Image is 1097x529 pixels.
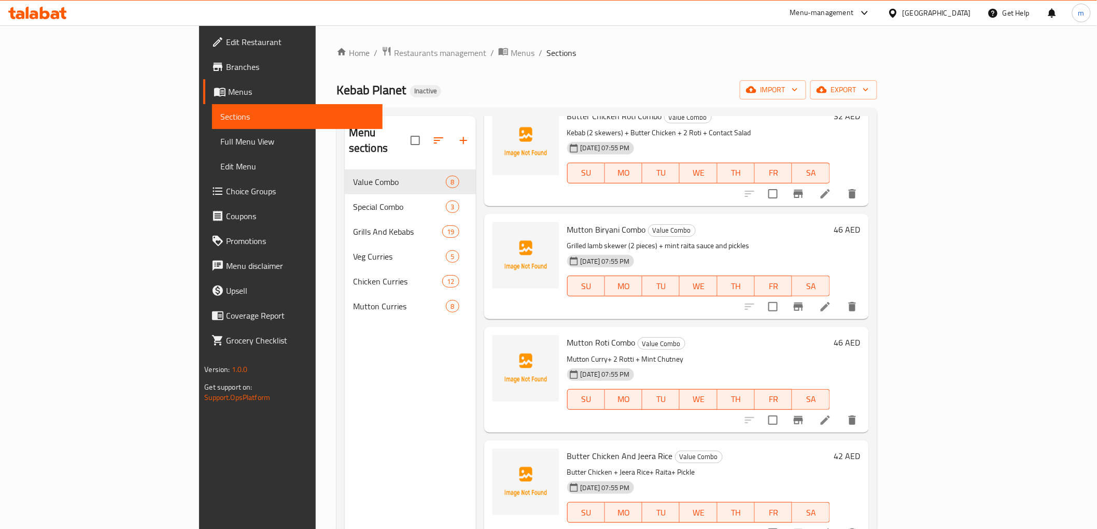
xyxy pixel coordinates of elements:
[792,502,829,523] button: SA
[796,279,825,294] span: SA
[226,36,374,48] span: Edit Restaurant
[646,392,676,407] span: TU
[722,392,751,407] span: TH
[759,165,788,180] span: FR
[609,505,638,520] span: MO
[642,389,680,410] button: TU
[567,239,830,252] p: Grilled lamb skewer (2 pieces) + mint raita sauce and pickles
[718,389,755,410] button: TH
[576,483,634,493] span: [DATE] 07:55 PM
[228,85,374,98] span: Menus
[609,392,638,407] span: MO
[718,276,755,296] button: TH
[345,269,476,294] div: Chicken Curries12
[204,380,252,394] span: Get support on:
[493,449,559,515] img: Butter Chicken And Jeera Rice
[204,363,230,376] span: Version:
[718,502,755,523] button: TH
[511,47,535,59] span: Menus
[664,111,712,123] div: Value Combo
[819,83,869,96] span: export
[755,163,792,183] button: FR
[680,163,717,183] button: WE
[546,47,576,59] span: Sections
[676,451,722,463] span: Value Combo
[718,163,755,183] button: TH
[903,7,971,19] div: [GEOGRAPHIC_DATA]
[446,202,458,212] span: 3
[576,369,634,379] span: [DATE] 07:55 PM
[680,389,717,410] button: WE
[567,108,662,124] span: Butter Chicken Roti Combo
[567,448,673,464] span: Butter Chicken And Jeera Rice
[226,284,374,297] span: Upsell
[490,47,494,59] li: /
[220,110,374,123] span: Sections
[762,409,784,431] span: Select to update
[382,46,486,60] a: Restaurants management
[232,363,248,376] span: 1.0.0
[810,80,877,99] button: export
[759,279,788,294] span: FR
[226,235,374,247] span: Promotions
[203,54,382,79] a: Branches
[212,154,382,179] a: Edit Menu
[345,194,476,219] div: Special Combo3
[353,201,446,213] span: Special Combo
[353,275,442,288] div: Chicken Curries
[572,392,601,407] span: SU
[605,163,642,183] button: MO
[740,80,806,99] button: import
[446,300,459,312] div: items
[684,165,713,180] span: WE
[642,502,680,523] button: TU
[840,181,865,206] button: delete
[638,338,685,350] span: Value Combo
[226,260,374,272] span: Menu disclaimer
[451,128,476,153] button: Add section
[786,181,811,206] button: Branch-specific-item
[410,85,441,97] div: Inactive
[426,128,451,153] span: Sort sections
[220,160,374,173] span: Edit Menu
[345,165,476,323] nav: Menu sections
[567,466,830,479] p: Butter Chicken + Jeera Rice+ Raita+ Pickle
[353,176,446,188] span: Value Combo
[609,279,638,294] span: MO
[572,279,601,294] span: SU
[446,176,459,188] div: items
[605,502,642,523] button: MO
[648,224,696,237] div: Value Combo
[203,228,382,253] a: Promotions
[345,169,476,194] div: Value Combo8
[336,46,877,60] nav: breadcrumb
[442,275,459,288] div: items
[353,250,446,263] span: Veg Curries
[203,303,382,328] a: Coverage Report
[498,46,535,60] a: Menus
[762,296,784,318] span: Select to update
[792,389,829,410] button: SA
[840,294,865,319] button: delete
[576,143,634,153] span: [DATE] 07:55 PM
[336,78,406,102] span: Kebab Planet
[646,279,676,294] span: TU
[572,505,601,520] span: SU
[684,392,713,407] span: WE
[680,502,717,523] button: WE
[203,328,382,353] a: Grocery Checklist
[649,224,695,236] span: Value Combo
[819,414,832,426] a: Edit menu item
[212,129,382,154] a: Full Menu View
[609,165,638,180] span: MO
[410,87,441,95] span: Inactive
[446,201,459,213] div: items
[567,502,605,523] button: SU
[786,294,811,319] button: Branch-specific-item
[220,135,374,148] span: Full Menu View
[567,276,605,296] button: SU
[567,163,605,183] button: SU
[226,61,374,73] span: Branches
